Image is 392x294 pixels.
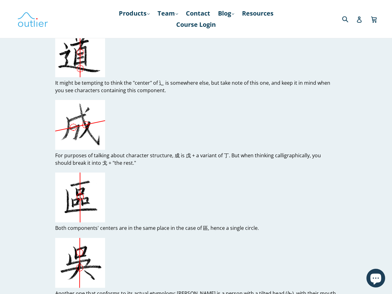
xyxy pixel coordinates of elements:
[173,19,219,30] a: Course Login
[341,12,358,25] input: Search
[55,79,337,94] p: It might be tempting to think the "center" of 辶 is somewhere else, but take note of this one, and...
[116,8,153,19] a: Products
[365,269,387,289] inbox-online-store-chat: Shopify online store chat
[215,8,237,19] a: Blog
[154,8,181,19] a: Team
[55,224,337,232] p: Both components' centers are in the same place in the case of 區, hence a single circle.
[55,152,337,167] p: For purposes of talking about character structure, 成 is 戊 + a variant of 丁. But when thinking cal...
[183,8,213,19] a: Contact
[17,10,48,28] img: Outlier Linguistics
[239,8,277,19] a: Resources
